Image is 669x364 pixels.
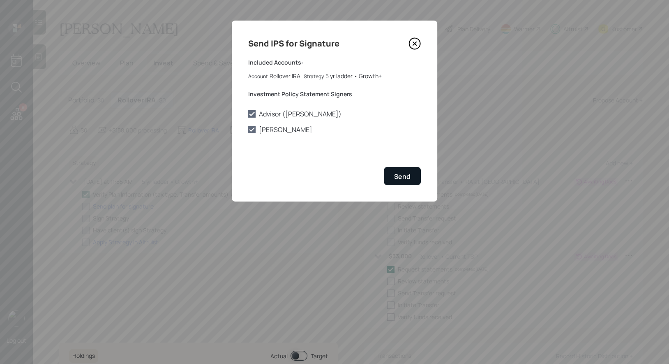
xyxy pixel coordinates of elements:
[394,172,411,181] div: Send
[248,37,339,50] h4: Send IPS for Signature
[325,72,382,80] div: 5 yr ladder • Growth+
[248,58,421,67] label: Included Accounts:
[270,72,300,80] div: Rollover IRA
[384,167,421,185] button: Send
[248,73,268,80] label: Account
[248,125,421,134] label: [PERSON_NAME]
[248,109,421,118] label: Advisor ([PERSON_NAME])
[248,90,421,98] label: Investment Policy Statement Signers
[304,73,324,80] label: Strategy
